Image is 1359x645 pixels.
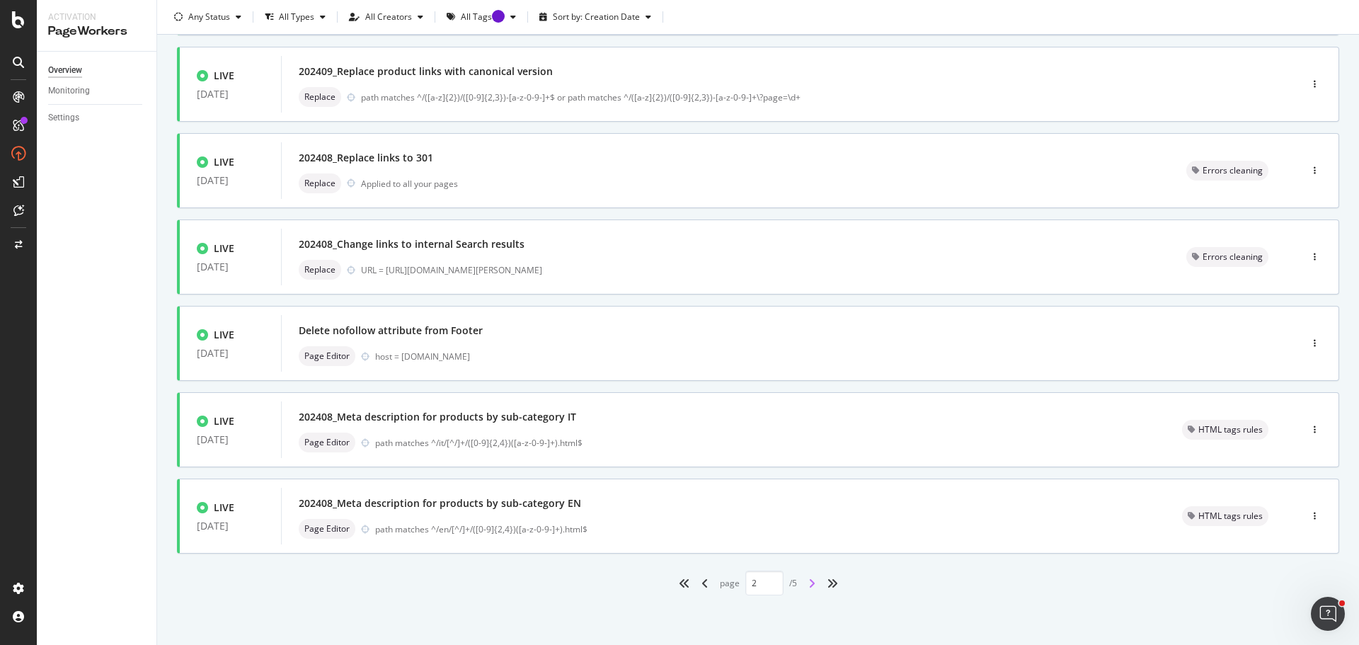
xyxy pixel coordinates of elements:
[304,266,336,274] span: Replace
[304,352,350,360] span: Page Editor
[38,82,50,93] img: tab_domain_overview_orange.svg
[304,93,336,101] span: Replace
[1198,512,1263,520] span: HTML tags rules
[720,571,797,595] div: page / 5
[259,6,331,28] button: All Types
[40,23,69,34] div: v 4.0.25
[365,13,412,21] div: All Creators
[361,264,1152,276] div: URL = [URL][DOMAIN_NAME][PERSON_NAME]
[375,350,1240,363] div: host = [DOMAIN_NAME]
[803,572,821,595] div: angle-right
[375,437,1148,449] div: path matches ^/it/[^/]+/([0-9]{2,4})([a-z-0-9-]+).html$
[361,91,1240,103] div: path matches ^/([a-z]{2})/([0-9]{2,3})-[a-z-0-9-]+$ or path matches ^/([a-z]{2})/([0-9]{2,3})-[a-...
[214,328,234,342] div: LIVE
[696,572,714,595] div: angle-left
[821,572,844,595] div: angles-right
[299,151,433,165] div: 202408_Replace links to 301
[461,13,505,21] div: All Tags
[48,63,147,78] a: Overview
[197,434,264,445] div: [DATE]
[168,6,247,28] button: Any Status
[534,6,657,28] button: Sort by: Creation Date
[23,37,34,48] img: website_grey.svg
[214,501,234,515] div: LIVE
[197,520,264,532] div: [DATE]
[214,69,234,83] div: LIVE
[197,261,264,273] div: [DATE]
[48,110,147,125] a: Settings
[299,237,524,251] div: 202408_Change links to internal Search results
[48,84,147,98] a: Monitoring
[1186,247,1268,267] div: neutral label
[23,23,34,34] img: logo_orange.svg
[299,496,581,510] div: 202408_Meta description for products by sub-category EN
[214,414,234,428] div: LIVE
[1203,253,1263,261] span: Errors cleaning
[361,178,458,190] div: Applied to all your pages
[141,82,152,93] img: tab_keywords_by_traffic_grey.svg
[299,346,355,366] div: neutral label
[299,64,553,79] div: 202409_Replace product links with canonical version
[299,519,355,539] div: neutral label
[299,324,483,338] div: Delete nofollow attribute from Footer
[1182,506,1268,526] div: neutral label
[299,433,355,452] div: neutral label
[553,13,640,21] div: Sort by: Creation Date
[197,348,264,359] div: [DATE]
[48,11,145,23] div: Activation
[279,13,314,21] div: All Types
[299,260,341,280] div: neutral label
[48,63,82,78] div: Overview
[1203,166,1263,175] span: Errors cleaning
[1311,597,1345,631] iframe: Intercom live chat
[214,241,234,256] div: LIVE
[1182,420,1268,440] div: neutral label
[441,6,522,28] button: All TagsTooltip anchor
[492,10,505,23] div: Tooltip anchor
[1198,426,1263,434] span: HTML tags rules
[1186,161,1268,181] div: neutral label
[299,410,576,424] div: 202408_Meta description for products by sub-category IT
[37,37,156,48] div: Domain: [DOMAIN_NAME]
[214,155,234,169] div: LIVE
[197,175,264,186] div: [DATE]
[188,13,230,21] div: Any Status
[299,87,341,107] div: neutral label
[304,438,350,447] span: Page Editor
[156,84,239,93] div: Keywords by Traffic
[375,523,1148,535] div: path matches ^/en/[^/]+/([0-9]{2,4})([a-z-0-9-]+).html$
[197,89,264,100] div: [DATE]
[299,173,341,193] div: neutral label
[54,84,127,93] div: Domain Overview
[48,110,79,125] div: Settings
[304,525,350,533] span: Page Editor
[304,179,336,188] span: Replace
[343,6,429,28] button: All Creators
[673,572,696,595] div: angles-left
[48,23,145,40] div: PageWorkers
[48,84,90,98] div: Monitoring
